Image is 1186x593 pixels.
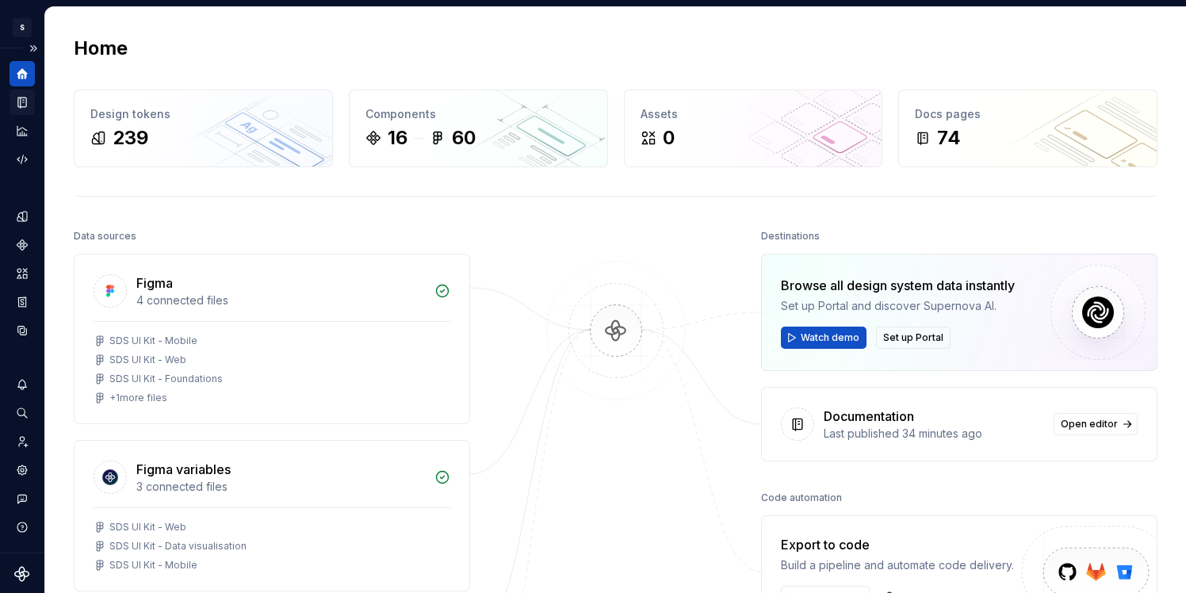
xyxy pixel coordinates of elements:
[90,106,316,122] div: Design tokens
[624,90,883,167] a: Assets0
[761,225,820,247] div: Destinations
[109,521,186,534] div: SDS UI Kit - Web
[349,90,608,167] a: Components1660
[74,90,333,167] a: Design tokens239
[388,125,407,151] div: 16
[1061,418,1118,430] span: Open editor
[876,327,951,349] button: Set up Portal
[22,37,44,59] button: Expand sidebar
[365,106,591,122] div: Components
[781,327,867,349] button: Watch demo
[109,335,197,347] div: SDS UI Kit - Mobile
[109,540,247,553] div: SDS UI Kit - Data visualisation
[3,10,41,44] button: S
[1054,413,1138,435] a: Open editor
[109,354,186,366] div: SDS UI Kit - Web
[10,400,35,426] button: Search ⌘K
[801,331,859,344] span: Watch demo
[113,125,148,151] div: 239
[13,18,32,37] div: S
[136,479,425,495] div: 3 connected files
[109,373,223,385] div: SDS UI Kit - Foundations
[74,254,470,424] a: Figma4 connected filesSDS UI Kit - MobileSDS UI Kit - WebSDS UI Kit - Foundations+1more files
[10,118,35,143] a: Analytics
[10,261,35,286] a: Assets
[915,106,1141,122] div: Docs pages
[781,557,1014,573] div: Build a pipeline and automate code delivery.
[136,293,425,308] div: 4 connected files
[136,274,173,293] div: Figma
[663,125,675,151] div: 0
[452,125,476,151] div: 60
[10,61,35,86] a: Home
[74,36,128,61] h2: Home
[824,407,914,426] div: Documentation
[10,318,35,343] a: Data sources
[781,298,1015,314] div: Set up Portal and discover Supernova AI.
[761,487,842,509] div: Code automation
[781,276,1015,295] div: Browse all design system data instantly
[10,429,35,454] a: Invite team
[10,372,35,397] button: Notifications
[136,460,231,479] div: Figma variables
[10,204,35,229] a: Design tokens
[10,289,35,315] a: Storybook stories
[10,457,35,483] a: Settings
[781,535,1014,554] div: Export to code
[898,90,1157,167] a: Docs pages74
[641,106,867,122] div: Assets
[10,232,35,258] a: Components
[10,90,35,115] a: Documentation
[10,486,35,511] button: Contact support
[10,147,35,172] a: Code automation
[109,392,167,404] div: + 1 more files
[74,440,470,591] a: Figma variables3 connected filesSDS UI Kit - WebSDS UI Kit - Data visualisationSDS UI Kit - Mobile
[883,331,943,344] span: Set up Portal
[937,125,961,151] div: 74
[109,559,197,572] div: SDS UI Kit - Mobile
[74,225,136,247] div: Data sources
[824,426,1044,442] div: Last published 34 minutes ago
[14,566,30,582] svg: Supernova Logo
